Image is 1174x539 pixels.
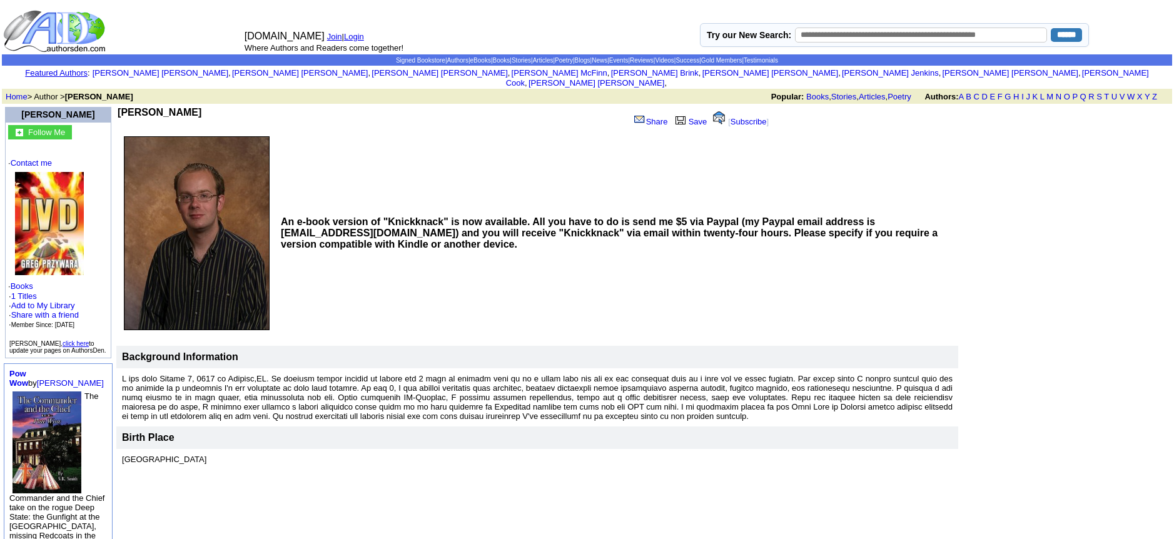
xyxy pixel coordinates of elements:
[11,281,33,291] a: Books
[981,92,987,101] a: D
[396,57,778,64] span: | | | | | | | | | | | | | |
[841,70,842,77] font: i
[327,32,342,41] a: Join
[11,158,52,168] a: Contact me
[667,80,668,87] font: i
[1064,92,1070,101] a: O
[11,301,75,310] a: Add to My Library
[245,43,403,53] font: Where Authors and Readers come together!
[396,57,445,64] a: Signed Bookstore
[93,68,1149,88] font: , , , , , , , , , ,
[1046,92,1053,101] a: M
[1088,92,1094,101] a: R
[124,136,270,330] img: 119173.jpg
[1137,92,1143,101] a: X
[527,80,529,87] font: i
[728,117,731,126] font: [
[941,70,942,77] font: i
[3,9,108,53] img: logo_ad.gif
[122,432,175,443] font: Birth Place
[506,68,1149,88] a: [PERSON_NAME] Cook
[1081,70,1082,77] font: i
[998,92,1003,101] a: F
[859,92,886,101] a: Articles
[1033,92,1038,101] a: K
[9,301,79,329] font: · · ·
[1145,92,1150,101] a: Y
[672,117,707,126] a: Save
[674,114,687,124] img: library.gif
[609,57,629,64] a: Events
[1104,92,1109,101] a: T
[512,57,531,64] a: Stories
[11,291,37,301] a: 1 Titles
[744,57,778,64] a: Testimonials
[370,70,372,77] font: i
[533,57,554,64] a: Articles
[122,455,206,464] font: [GEOGRAPHIC_DATA]
[63,340,89,347] a: click here
[9,369,104,388] font: by
[15,172,84,275] img: 37314.jpg
[470,57,491,64] a: eBooks
[1096,92,1102,101] a: S
[1072,92,1077,101] a: P
[281,216,938,249] b: An e-book version of "Knickknack" is now available. All you have to do is send me $5 via Paypal (...
[231,70,232,77] font: i
[28,126,65,137] a: Follow Me
[609,70,610,77] font: i
[924,92,958,101] b: Authors:
[118,118,399,131] iframe: fb:like Facebook Social Plugin
[9,291,79,329] font: ·
[447,57,468,64] a: Authors
[973,92,979,101] a: C
[372,68,507,78] a: [PERSON_NAME] [PERSON_NAME]
[592,57,607,64] a: News
[655,57,674,64] a: Videos
[25,68,88,78] a: Featured Authors
[831,92,856,101] a: Stories
[13,391,81,493] img: 79768.jpg
[1004,92,1011,101] a: G
[8,158,108,330] font: · ·
[1013,92,1019,101] a: H
[731,117,767,126] a: Subscribe
[966,92,971,101] a: B
[93,68,228,78] a: [PERSON_NAME] [PERSON_NAME]
[344,32,364,41] a: Login
[630,57,654,64] a: Reviews
[555,57,573,64] a: Poetry
[37,378,104,388] a: [PERSON_NAME]
[118,107,201,118] b: [PERSON_NAME]
[701,57,742,64] a: Gold Members
[122,351,238,362] b: Background Information
[28,128,65,137] font: Follow Me
[25,68,89,78] font: :
[1021,92,1024,101] a: I
[942,68,1078,78] a: [PERSON_NAME] [PERSON_NAME]
[245,31,325,41] font: [DOMAIN_NAME]
[806,92,829,101] a: Books
[493,57,510,64] a: Books
[1111,92,1117,101] a: U
[16,129,23,136] img: gc.jpg
[575,57,590,64] a: Blogs
[21,109,94,119] a: [PERSON_NAME]
[1152,92,1157,101] a: Z
[633,117,668,126] a: Share
[702,68,838,78] a: [PERSON_NAME] [PERSON_NAME]
[1026,92,1030,101] a: J
[1120,92,1125,101] a: V
[512,68,607,78] a: [PERSON_NAME] McFinn
[11,321,75,328] font: Member Since: [DATE]
[611,68,699,78] a: [PERSON_NAME] Brink
[9,369,28,388] a: Pow Wow
[11,310,79,320] a: Share with a friend
[232,68,368,78] a: [PERSON_NAME] [PERSON_NAME]
[842,68,939,78] a: [PERSON_NAME] Jenkins
[1056,92,1061,101] a: N
[713,111,725,124] img: alert.gif
[510,70,511,77] font: i
[65,92,133,101] b: [PERSON_NAME]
